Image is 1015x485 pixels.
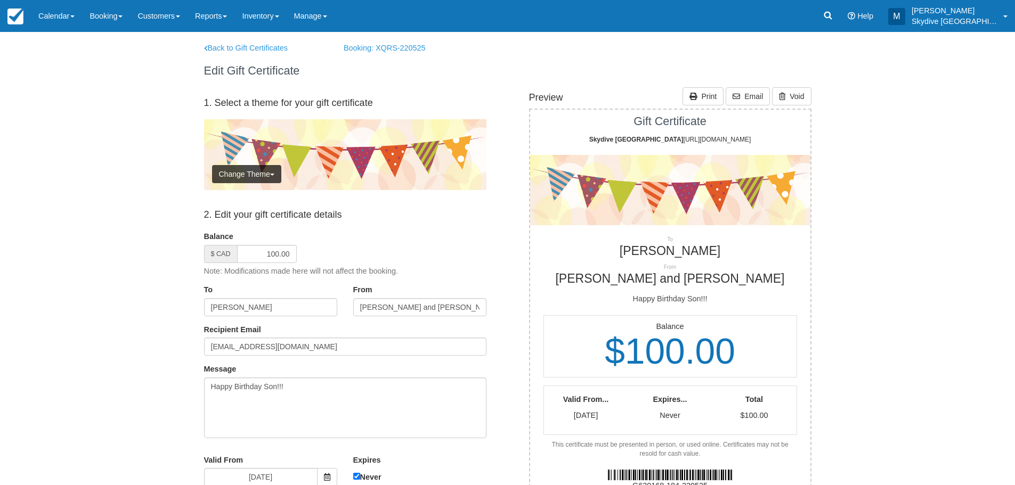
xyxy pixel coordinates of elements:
[7,9,23,24] img: checkfront-main-nav-mini-logo.png
[848,12,855,20] i: Help
[353,298,486,316] input: Name
[522,272,818,285] h2: [PERSON_NAME] and [PERSON_NAME]
[857,12,873,20] span: Help
[353,455,381,466] label: Expires
[563,395,609,404] strong: Valid From...
[530,285,810,315] div: Happy Birthday Son!!!
[522,236,818,243] p: To
[196,64,492,77] h1: Edit Gift Certificate
[912,5,997,16] p: [PERSON_NAME]
[683,87,724,105] a: Print
[196,43,336,54] a: Back to Gift Certificates
[745,395,763,404] strong: Total
[543,440,797,458] div: This certificate must be presented in person, or used online. Certificates may not be resold for ...
[204,266,399,277] p: Note: Modifications made here will not affect the booking.
[653,395,687,404] strong: Expires...
[204,284,231,295] label: To
[544,332,797,371] h1: $100.00
[204,324,261,335] label: Recipient Email
[211,250,231,258] small: $ CAD
[522,115,818,128] h1: Gift Certificate
[726,87,770,105] a: Email
[522,264,818,271] p: From
[212,165,281,183] button: Change Theme
[204,377,486,438] textarea: Happy Birthday Son!!!
[544,321,797,332] p: Balance
[204,455,243,466] label: Valid From
[353,471,486,483] label: Never
[204,338,486,356] input: Email
[530,155,810,225] img: celebration.png
[204,210,486,220] h4: 2. Edit your gift certificate details
[204,231,233,242] label: Balance
[336,43,476,54] a: Booking: XQRS-220525
[712,410,796,421] p: $100.00
[522,244,818,258] h2: [PERSON_NAME]
[888,8,905,25] div: M
[204,98,486,109] h4: 1. Select a theme for your gift certificate
[628,410,712,421] p: Never
[589,136,684,143] strong: Skydive [GEOGRAPHIC_DATA]
[237,245,297,263] input: 0.00
[772,87,811,105] a: Void
[529,93,563,103] h4: Preview
[204,298,337,316] input: Name
[204,119,486,190] img: celebration.png
[353,473,360,480] input: Never
[589,136,751,143] span: [URL][DOMAIN_NAME]
[204,364,237,375] label: Message
[353,284,380,295] label: From
[544,410,628,421] p: [DATE]
[912,16,997,27] p: Skydive [GEOGRAPHIC_DATA]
